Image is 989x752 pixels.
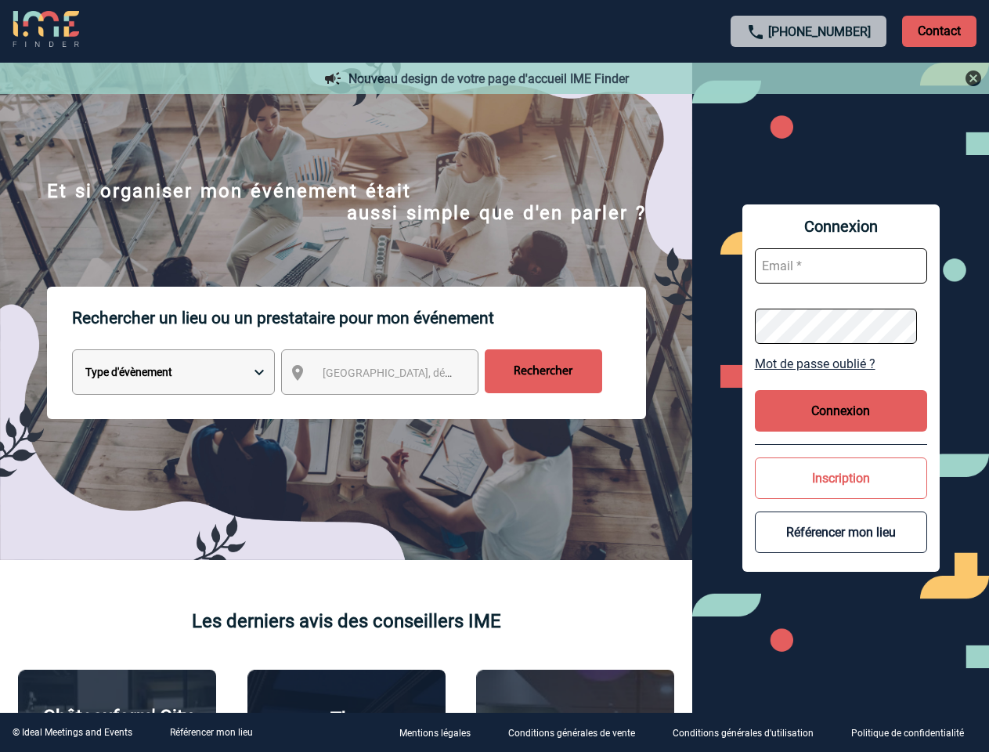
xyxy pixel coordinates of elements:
p: Châteauform' City [GEOGRAPHIC_DATA] [27,706,208,750]
p: Conditions générales de vente [508,728,635,739]
p: Contact [902,16,976,47]
p: The [GEOGRAPHIC_DATA] [256,708,437,752]
p: Mentions légales [399,728,471,739]
a: Conditions générales de vente [496,725,660,740]
a: Conditions générales d'utilisation [660,725,839,740]
p: Conditions générales d'utilisation [673,728,814,739]
a: Référencer mon lieu [170,727,253,738]
p: Politique de confidentialité [851,728,964,739]
a: Politique de confidentialité [839,725,989,740]
p: Agence 2ISD [522,710,629,732]
a: Mentions légales [387,725,496,740]
div: © Ideal Meetings and Events [13,727,132,738]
